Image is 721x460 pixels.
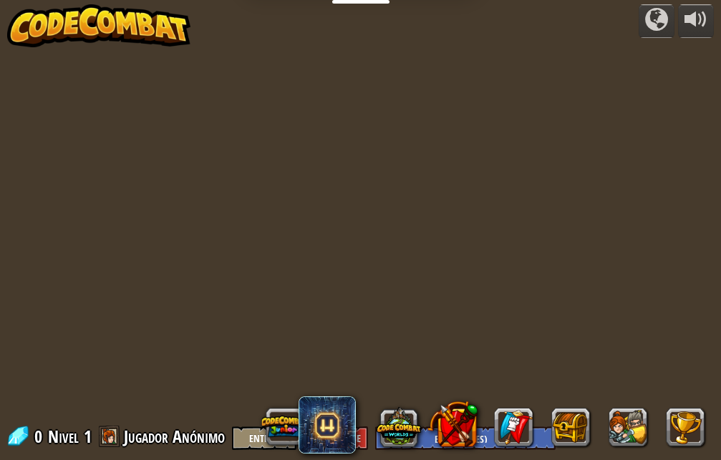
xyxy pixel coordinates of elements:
span: Nivel [48,425,79,449]
span: 1 [84,425,92,448]
button: Campañas [639,4,674,38]
span: 0 [34,425,47,448]
img: CodeCombat - Learn how to code by playing a game [7,4,190,47]
span: Jugador Anónimo [124,425,225,448]
button: Ajustar volúmen [678,4,714,38]
button: Entrar [232,426,296,450]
